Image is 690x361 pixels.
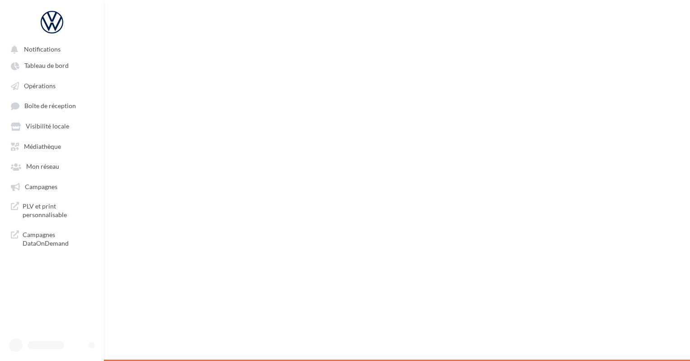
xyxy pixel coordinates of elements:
a: Campagnes DataOnDemand [5,227,99,252]
span: Médiathèque [24,142,61,150]
a: Mon réseau [5,158,99,174]
span: PLV et print personnalisable [23,202,93,219]
a: Visibilité locale [5,118,99,134]
span: Opérations [24,82,56,90]
span: Notifications [24,45,61,53]
a: Tableau de bord [5,57,99,73]
span: Visibilité locale [26,123,69,130]
a: Boîte de réception [5,97,99,114]
span: Tableau de bord [24,62,69,70]
a: Campagnes [5,178,99,195]
span: Boîte de réception [24,102,76,110]
a: Opérations [5,77,99,94]
span: Mon réseau [26,163,59,171]
a: PLV et print personnalisable [5,198,99,223]
span: Campagnes DataOnDemand [23,230,93,248]
span: Campagnes [25,183,57,190]
a: Médiathèque [5,138,99,154]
